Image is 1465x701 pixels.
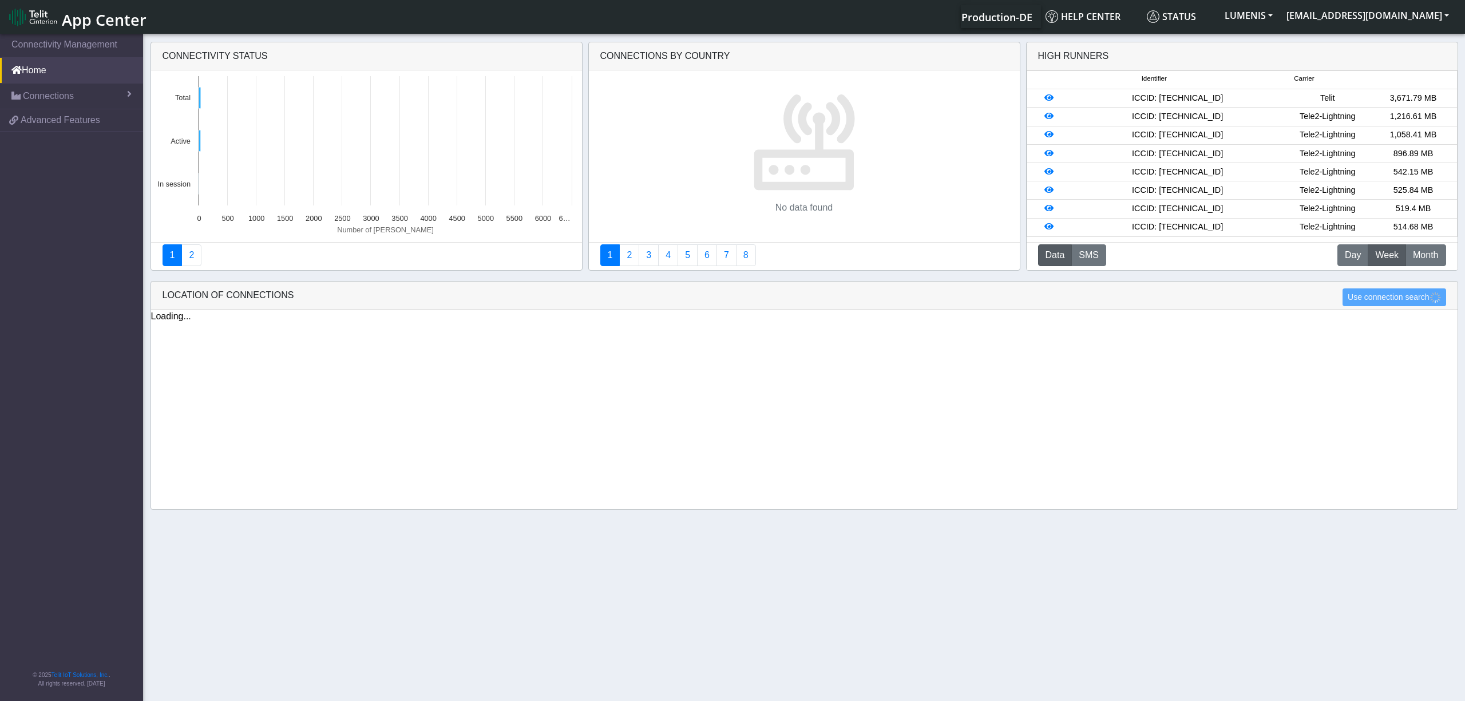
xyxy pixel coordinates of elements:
div: 542.15 MB [1371,166,1456,179]
a: 14 Days Trend [697,244,717,266]
div: 1,216.61 MB [1371,110,1456,123]
a: Status [1142,5,1218,28]
text: 3500 [391,214,407,223]
button: SMS [1071,244,1106,266]
text: Number of [PERSON_NAME] [337,225,434,234]
div: 1,058.41 MB [1371,129,1456,141]
text: 6000 [534,214,551,223]
text: 1500 [276,214,292,223]
span: Production-DE [961,10,1032,24]
text: In session [157,180,191,188]
div: 519.4 MB [1371,203,1456,215]
a: Usage by Carrier [678,244,698,266]
div: Connectivity status [151,42,582,70]
img: logo-telit-cinterion-gw-new.png [9,8,57,26]
div: 514.68 MB [1371,221,1456,233]
div: Tele2-Lightning [1285,129,1371,141]
div: LOCATION OF CONNECTIONS [151,282,1458,310]
button: [EMAIL_ADDRESS][DOMAIN_NAME] [1280,5,1456,26]
div: ICCID: [TECHNICAL_ID] [1070,92,1285,105]
span: Day [1345,248,1361,262]
a: Carrier [619,244,639,266]
div: ICCID: [TECHNICAL_ID] [1070,221,1285,233]
nav: Summary paging [163,244,571,266]
a: Zero Session [716,244,737,266]
button: Month [1405,244,1446,266]
div: ICCID: [TECHNICAL_ID] [1070,184,1285,197]
span: Carrier [1294,74,1314,84]
div: Tele2-Lightning [1285,184,1371,197]
text: 500 [221,214,233,223]
div: High Runners [1038,49,1109,63]
div: 896.89 MB [1371,148,1456,160]
img: loading [1430,292,1441,303]
a: Usage per Country [639,244,659,266]
text: Active [171,137,191,145]
text: 5410 [512,137,526,144]
span: Week [1375,248,1399,262]
text: 4000 [420,214,436,223]
div: Tele2-Lightning [1285,166,1371,179]
text: 5500 [506,214,522,223]
text: 1000 [248,214,264,223]
text: 2000 [306,214,322,223]
div: Tele2-Lightning [1285,110,1371,123]
text: 0 [197,214,201,223]
div: ICCID: [TECHNICAL_ID] [1070,148,1285,160]
div: ICCID: [TECHNICAL_ID] [1070,203,1285,215]
a: Help center [1041,5,1142,28]
span: Connections [23,89,74,103]
div: Loading... [151,310,1458,323]
a: Connections By Carrier [658,244,678,266]
button: Week [1368,244,1406,266]
button: LUMENIS [1218,5,1280,26]
img: status.svg [1147,10,1159,23]
nav: Summary paging [600,244,1008,266]
span: Status [1147,10,1196,23]
a: Connections By Country [600,244,620,266]
button: Data [1038,244,1072,266]
img: knowledge.svg [1046,10,1058,23]
a: App Center [9,5,145,29]
div: Tele2-Lightning [1285,148,1371,160]
div: ICCID: [TECHNICAL_ID] [1070,110,1285,123]
button: Day [1337,244,1368,266]
div: Connections By Country [589,42,1020,70]
text: 5851 [537,94,552,101]
span: Advanced Features [21,113,100,127]
a: Telit IoT Solutions, Inc. [52,672,109,678]
a: Not Connected for 30 days [736,244,756,266]
text: 2500 [334,214,350,223]
a: Connectivity status [163,244,183,266]
span: App Center [62,9,146,30]
div: Tele2-Lightning [1285,203,1371,215]
text: 4500 [449,214,465,223]
span: Month [1413,248,1438,262]
div: 3,671.79 MB [1371,92,1456,105]
text: 3000 [363,214,379,223]
a: Deployment status [181,244,201,266]
div: ICCID: [TECHNICAL_ID] [1070,166,1285,179]
div: Telit [1285,92,1371,105]
text: Total [175,93,190,102]
img: devices.svg [753,89,855,191]
span: Help center [1046,10,1120,23]
div: ICCID: [TECHNICAL_ID] [1070,129,1285,141]
span: Identifier [1142,74,1167,84]
div: 525.84 MB [1371,184,1456,197]
text: 6… [559,214,570,223]
text: 635 [239,180,250,187]
text: 5000 [477,214,493,223]
div: Tele2-Lightning [1285,221,1371,233]
button: Use connection search [1343,288,1446,306]
a: Your current platform instance [961,5,1032,28]
p: No data found [775,201,833,215]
